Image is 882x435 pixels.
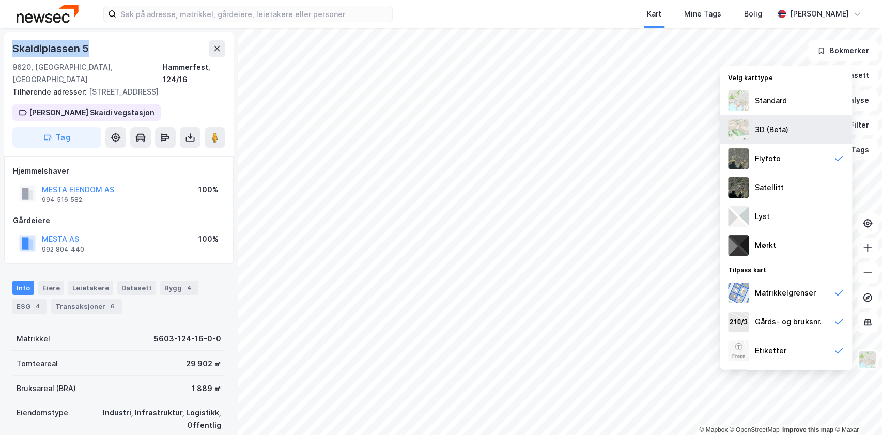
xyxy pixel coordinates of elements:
[830,385,882,435] iframe: Chat Widget
[12,86,217,98] div: [STREET_ADDRESS]
[858,350,877,369] img: Z
[728,148,749,169] img: Z
[163,61,225,86] div: Hammerfest, 124/16
[684,8,721,20] div: Mine Tags
[830,385,882,435] div: Kontrollprogram for chat
[755,345,786,357] div: Etiketter
[728,369,749,390] img: majorOwner.b5e170eddb5c04bfeeff.jpeg
[728,312,749,332] img: cadastreKeys.547ab17ec502f5a4ef2b.jpeg
[33,301,43,312] div: 4
[81,407,221,431] div: Industri, Infrastruktur, Logistikk, Offentlig
[720,68,852,86] div: Velg karttype
[17,5,79,23] img: newsec-logo.f6e21ccffca1b3a03d2d.png
[12,87,89,96] span: Tilhørende adresser:
[755,181,784,194] div: Satellitt
[38,281,64,295] div: Eiere
[755,239,776,252] div: Mørkt
[755,123,788,136] div: 3D (Beta)
[744,8,762,20] div: Bolig
[107,301,118,312] div: 6
[728,340,749,361] img: Z
[198,183,219,196] div: 100%
[17,407,68,419] div: Eiendomstype
[828,115,878,135] button: Filter
[12,299,47,314] div: ESG
[184,283,194,293] div: 4
[755,95,787,107] div: Standard
[755,287,816,299] div: Matrikkelgrenser
[42,245,84,254] div: 992 804 440
[29,106,154,119] div: [PERSON_NAME] Skaidi vegstasjon
[42,196,82,204] div: 994 516 582
[728,119,749,140] img: Z
[154,333,221,345] div: 5603-124-16-0-0
[117,281,156,295] div: Datasett
[647,8,661,20] div: Kart
[12,61,163,86] div: 9620, [GEOGRAPHIC_DATA], [GEOGRAPHIC_DATA]
[755,210,770,223] div: Lyst
[755,316,822,328] div: Gårds- og bruksnr.
[51,299,122,314] div: Transaksjoner
[720,260,852,278] div: Tilpass kart
[12,127,101,148] button: Tag
[808,40,878,61] button: Bokmerker
[17,358,58,370] div: Tomteareal
[699,426,728,433] a: Mapbox
[68,281,113,295] div: Leietakere
[12,281,34,295] div: Info
[192,382,221,395] div: 1 889 ㎡
[160,281,198,295] div: Bygg
[790,8,849,20] div: [PERSON_NAME]
[13,214,225,227] div: Gårdeiere
[13,165,225,177] div: Hjemmelshaver
[730,426,780,433] a: OpenStreetMap
[782,426,833,433] a: Improve this map
[830,139,878,160] button: Tags
[728,206,749,227] img: luj3wr1y2y3+OchiMxRmMxRlscgabnMEmZ7DJGWxyBpucwSZnsMkZbHIGm5zBJmewyRlscgabnMEmZ7DJGWxyBpucwSZnsMkZ...
[728,235,749,256] img: nCdM7BzjoCAAAAAElFTkSuQmCC
[728,283,749,303] img: cadastreBorders.cfe08de4b5ddd52a10de.jpeg
[12,40,91,57] div: Skaidiplassen 5
[116,6,392,22] input: Søk på adresse, matrikkel, gårdeiere, leietakere eller personer
[728,177,749,198] img: 9k=
[198,233,219,245] div: 100%
[755,152,781,165] div: Flyfoto
[186,358,221,370] div: 29 902 ㎡
[17,333,50,345] div: Matrikkel
[728,90,749,111] img: Z
[17,382,76,395] div: Bruksareal (BRA)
